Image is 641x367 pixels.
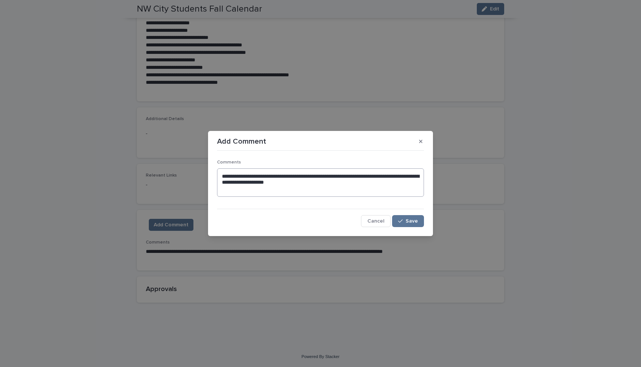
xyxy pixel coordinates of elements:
button: Save [392,215,424,227]
span: Save [406,218,418,224]
p: Add Comment [217,137,266,146]
span: Comments [217,160,241,165]
button: Cancel [361,215,391,227]
span: Cancel [367,218,384,224]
